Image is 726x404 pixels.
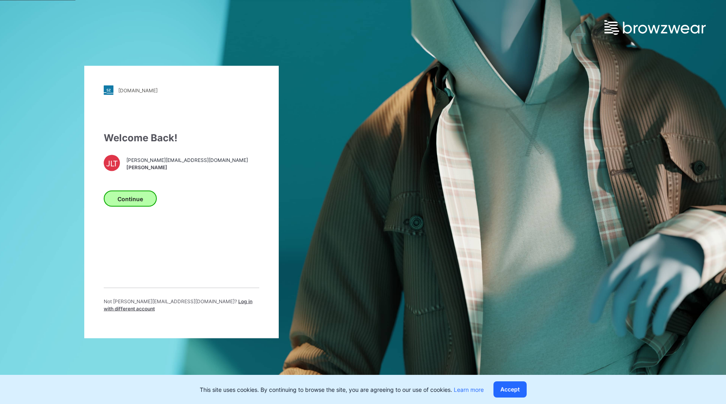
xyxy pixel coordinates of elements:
button: Continue [104,191,157,207]
img: browzwear-logo.e42bd6dac1945053ebaf764b6aa21510.svg [604,20,706,35]
a: [DOMAIN_NAME] [104,85,259,95]
p: Not [PERSON_NAME][EMAIL_ADDRESS][DOMAIN_NAME] ? [104,298,259,313]
a: Learn more [454,386,484,393]
span: [PERSON_NAME][EMAIL_ADDRESS][DOMAIN_NAME] [126,156,248,164]
span: [PERSON_NAME] [126,164,248,171]
p: This site uses cookies. By continuing to browse the site, you are agreeing to our use of cookies. [200,385,484,394]
button: Accept [493,381,527,398]
div: [DOMAIN_NAME] [118,87,158,93]
div: JLT [104,155,120,171]
div: Welcome Back! [104,131,259,145]
img: stylezone-logo.562084cfcfab977791bfbf7441f1a819.svg [104,85,113,95]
